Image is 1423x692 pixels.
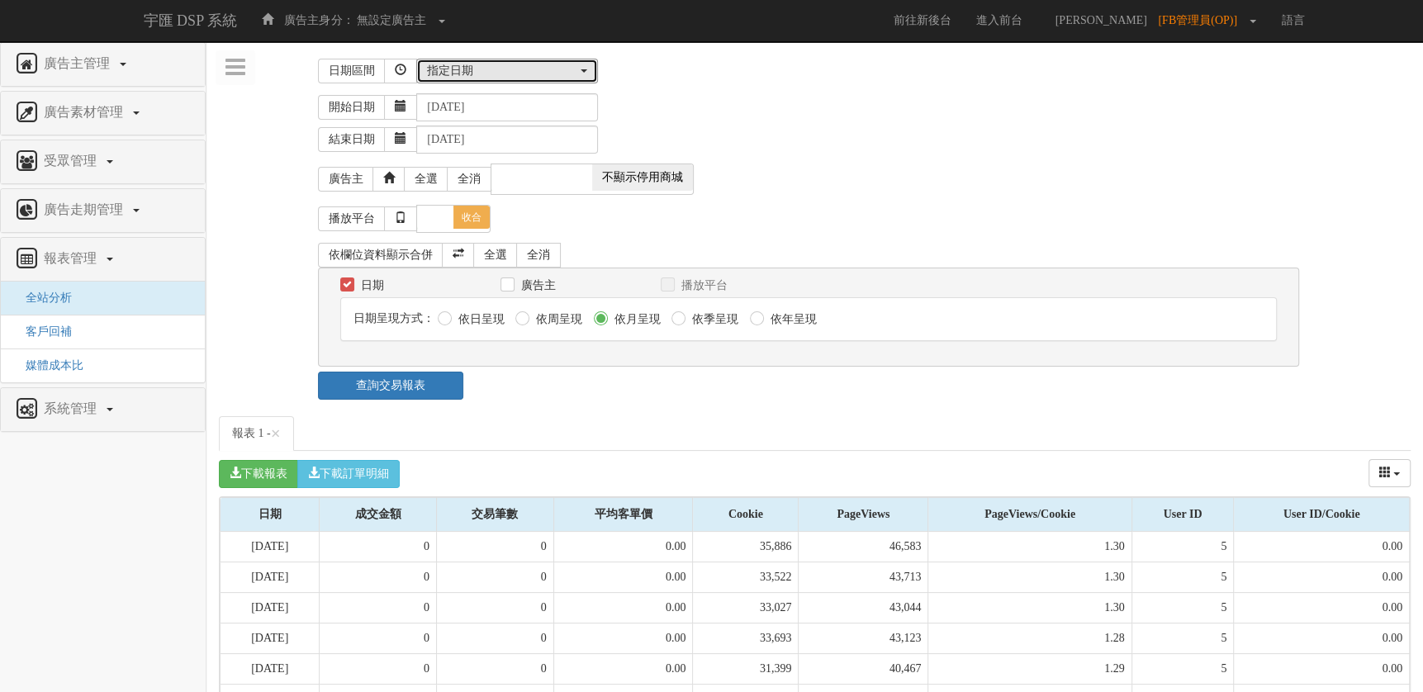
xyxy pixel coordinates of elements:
[799,623,928,653] td: 43,123
[13,149,192,175] a: 受眾管理
[221,498,319,531] div: 日期
[1131,623,1234,653] td: 5
[221,653,320,684] td: [DATE]
[416,59,598,83] button: 指定日期
[1234,562,1410,592] td: 0.00
[799,592,928,623] td: 43,044
[353,312,434,325] span: 日期呈現方式：
[13,51,192,78] a: 廣告主管理
[219,460,298,488] button: 下載報表
[799,562,928,592] td: 43,713
[693,623,799,653] td: 33,693
[437,623,554,653] td: 0
[693,498,798,531] div: Cookie
[447,167,491,192] a: 全消
[219,416,294,451] a: 報表 1 -
[1234,653,1410,684] td: 0.00
[320,498,436,531] div: 成交金額
[437,498,553,531] div: 交易筆數
[1234,498,1409,531] div: User ID/Cookie
[453,206,490,229] span: 收合
[427,63,577,79] div: 指定日期
[271,425,281,443] button: Close
[13,291,72,304] a: 全站分析
[473,243,518,268] a: 全選
[1131,562,1234,592] td: 5
[693,532,799,562] td: 35,886
[928,623,1131,653] td: 1.28
[799,498,927,531] div: PageViews
[592,164,693,191] span: 不顯示停用商城
[799,653,928,684] td: 40,467
[13,246,192,273] a: 報表管理
[517,277,556,294] label: 廣告主
[320,592,437,623] td: 0
[1131,653,1234,684] td: 5
[688,311,738,328] label: 依季呈現
[693,653,799,684] td: 31,399
[40,202,131,216] span: 廣告走期管理
[320,532,437,562] td: 0
[554,498,693,531] div: 平均客單價
[40,56,118,70] span: 廣告主管理
[40,154,105,168] span: 受眾管理
[553,653,693,684] td: 0.00
[677,277,728,294] label: 播放平台
[40,105,131,119] span: 廣告素材管理
[693,562,799,592] td: 33,522
[766,311,817,328] label: 依年呈現
[13,359,83,372] a: 媒體成本比
[1132,498,1234,531] div: User ID
[928,592,1131,623] td: 1.30
[13,100,192,126] a: 廣告素材管理
[928,653,1131,684] td: 1.29
[799,532,928,562] td: 46,583
[693,592,799,623] td: 33,027
[284,14,353,26] span: 廣告主身分：
[553,592,693,623] td: 0.00
[1234,592,1410,623] td: 0.00
[454,311,505,328] label: 依日呈現
[437,562,554,592] td: 0
[320,562,437,592] td: 0
[357,14,426,26] span: 無設定廣告主
[1131,532,1234,562] td: 5
[404,167,448,192] a: 全選
[221,532,320,562] td: [DATE]
[13,197,192,224] a: 廣告走期管理
[40,251,105,265] span: 報表管理
[318,372,462,400] a: 查詢交易報表
[553,562,693,592] td: 0.00
[320,653,437,684] td: 0
[516,243,561,268] a: 全消
[1234,623,1410,653] td: 0.00
[1368,459,1411,487] div: Columns
[1234,532,1410,562] td: 0.00
[532,311,582,328] label: 依周呈現
[221,623,320,653] td: [DATE]
[297,460,400,488] button: 下載訂單明細
[437,592,554,623] td: 0
[553,623,693,653] td: 0.00
[1368,459,1411,487] button: columns
[13,325,72,338] a: 客戶回補
[610,311,661,328] label: 依月呈現
[437,532,554,562] td: 0
[320,623,437,653] td: 0
[553,532,693,562] td: 0.00
[221,592,320,623] td: [DATE]
[221,562,320,592] td: [DATE]
[357,277,384,294] label: 日期
[437,653,554,684] td: 0
[271,424,281,443] span: ×
[40,401,105,415] span: 系統管理
[928,532,1131,562] td: 1.30
[1047,14,1155,26] span: [PERSON_NAME]
[1131,592,1234,623] td: 5
[928,498,1131,531] div: PageViews/Cookie
[928,562,1131,592] td: 1.30
[13,396,192,423] a: 系統管理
